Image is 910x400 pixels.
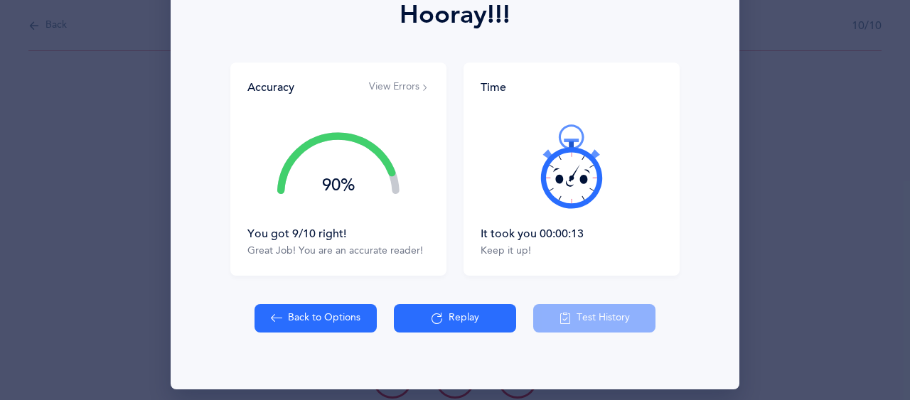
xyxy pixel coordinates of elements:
[247,244,429,259] div: Great Job! You are an accurate reader!
[369,80,429,94] button: View Errors
[255,304,377,333] button: Back to Options
[481,244,663,259] div: Keep it up!
[481,80,663,95] div: Time
[247,226,429,242] div: You got 9/10 right!
[277,177,400,194] div: 90%
[247,80,294,95] div: Accuracy
[394,304,516,333] button: Replay
[481,226,663,242] div: It took you 00:00:13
